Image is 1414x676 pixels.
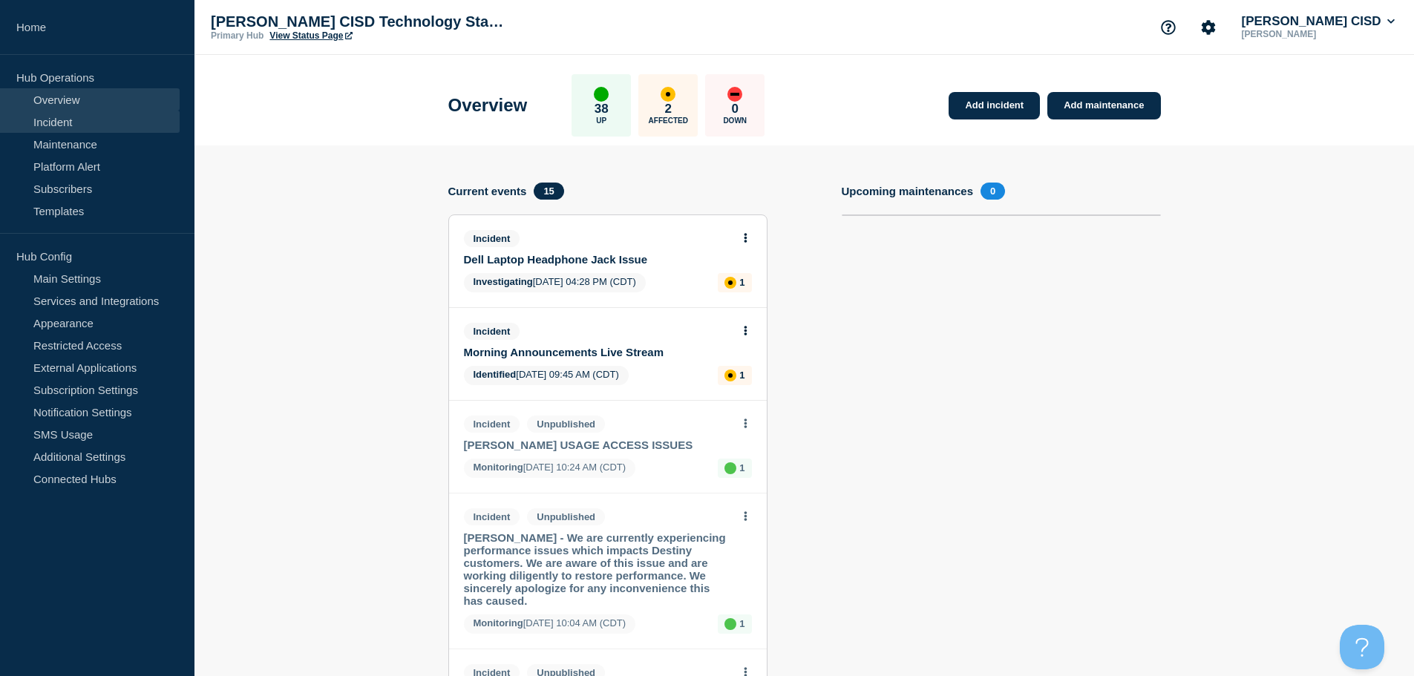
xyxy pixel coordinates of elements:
[464,508,520,525] span: Incident
[464,531,732,607] a: [PERSON_NAME] - We are currently experiencing performance issues which impacts Destiny customers....
[474,276,533,287] span: Investigating
[474,617,523,629] span: Monitoring
[1239,29,1393,39] p: [PERSON_NAME]
[464,416,520,433] span: Incident
[527,416,605,433] span: Unpublished
[594,87,609,102] div: up
[1193,12,1224,43] button: Account settings
[211,30,264,41] p: Primary Hub
[595,102,609,117] p: 38
[596,117,606,125] p: Up
[464,346,732,358] a: Morning Announcements Live Stream
[665,102,672,117] p: 2
[724,462,736,474] div: up
[723,117,747,125] p: Down
[1340,625,1384,669] iframe: Help Scout Beacon - Open
[474,369,517,380] span: Identified
[527,508,605,525] span: Unpublished
[464,614,636,634] span: [DATE] 10:04 AM (CDT)
[464,439,732,451] a: [PERSON_NAME] USAGE ACCESS ISSUES
[534,183,563,200] span: 15
[448,185,527,197] h4: Current events
[269,30,352,41] a: View Status Page
[1239,14,1398,29] button: [PERSON_NAME] CISD
[724,370,736,381] div: affected
[949,92,1040,119] a: Add incident
[464,230,520,247] span: Incident
[732,102,739,117] p: 0
[842,185,974,197] h4: Upcoming maintenances
[649,117,688,125] p: Affected
[739,370,744,381] p: 1
[727,87,742,102] div: down
[739,618,744,629] p: 1
[724,277,736,289] div: affected
[724,618,736,630] div: up
[464,253,732,266] a: Dell Laptop Headphone Jack Issue
[464,459,636,478] span: [DATE] 10:24 AM (CDT)
[739,277,744,288] p: 1
[739,462,744,473] p: 1
[981,183,1005,200] span: 0
[464,366,629,385] span: [DATE] 09:45 AM (CDT)
[464,323,520,340] span: Incident
[464,273,646,292] span: [DATE] 04:28 PM (CDT)
[661,87,675,102] div: affected
[211,13,508,30] p: [PERSON_NAME] CISD Technology Status
[474,462,523,473] span: Monitoring
[448,95,528,116] h1: Overview
[1153,12,1184,43] button: Support
[1047,92,1160,119] a: Add maintenance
